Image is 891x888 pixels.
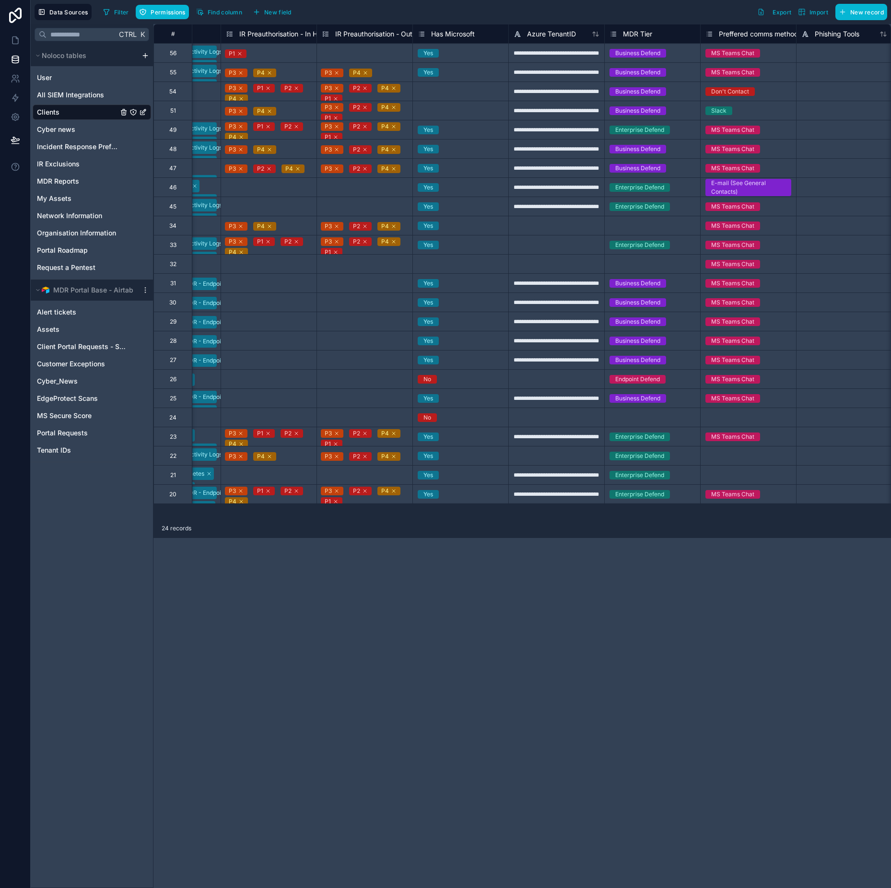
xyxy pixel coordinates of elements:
[381,429,389,438] div: P4
[325,452,332,461] div: P3
[423,49,433,58] div: Yes
[381,84,389,93] div: P4
[711,298,754,307] div: MS Teams Chat
[169,145,176,153] div: 48
[423,183,433,192] div: Yes
[711,279,754,288] div: MS Teams Chat
[423,222,433,230] div: Yes
[423,241,433,249] div: Yes
[615,279,660,288] div: Business Defend
[353,122,360,131] div: P2
[615,490,664,499] div: Enterprise Defend
[151,9,185,16] span: Permissions
[353,237,360,246] div: P2
[381,237,389,246] div: P4
[325,122,332,131] div: P3
[325,69,332,77] div: P3
[257,122,263,131] div: P1
[711,87,749,96] div: Don't Contact
[170,433,176,441] div: 23
[423,432,433,441] div: Yes
[285,164,293,173] div: P4
[229,222,236,231] div: P3
[832,4,887,20] a: New record
[423,394,433,403] div: Yes
[170,107,176,115] div: 51
[615,375,660,384] div: Endpoint Defend
[423,164,433,173] div: Yes
[615,87,660,96] div: Business Defend
[325,133,331,141] div: P1
[423,317,433,326] div: Yes
[423,337,433,345] div: Yes
[423,413,431,422] div: No
[795,4,832,20] button: Import
[325,487,332,495] div: P3
[169,414,176,421] div: 24
[284,237,292,246] div: P2
[711,145,754,153] div: MS Teams Chat
[161,30,185,37] div: #
[423,68,433,77] div: Yes
[850,9,884,16] span: New record
[615,317,660,326] div: Business Defend
[325,103,332,112] div: P3
[711,126,754,134] div: MS Teams Chat
[381,122,389,131] div: P4
[264,9,292,16] span: New field
[423,202,433,211] div: Yes
[325,164,332,173] div: P3
[711,490,754,499] div: MS Teams Chat
[325,440,331,448] div: P1
[615,68,660,77] div: Business Defend
[423,452,433,460] div: Yes
[325,114,331,122] div: P1
[423,279,433,288] div: Yes
[325,94,331,103] div: P1
[835,4,887,20] button: New record
[381,164,389,173] div: P4
[711,68,754,77] div: MS Teams Chat
[615,452,664,460] div: Enterprise Defend
[284,84,292,93] div: P2
[229,84,236,93] div: P3
[170,471,176,479] div: 21
[229,237,236,246] div: P3
[257,429,263,438] div: P1
[325,84,332,93] div: P3
[257,222,265,231] div: P4
[711,202,754,211] div: MS Teams Chat
[711,356,754,364] div: MS Teams Chat
[169,164,176,172] div: 47
[136,5,188,19] button: Permissions
[711,317,754,326] div: MS Teams Chat
[257,69,265,77] div: P4
[381,222,389,231] div: P4
[229,164,236,173] div: P3
[711,337,754,345] div: MS Teams Chat
[623,29,652,39] span: MDR Tier
[615,49,660,58] div: Business Defend
[257,107,265,116] div: P4
[170,395,176,402] div: 25
[170,375,176,383] div: 26
[257,145,265,154] div: P4
[423,356,433,364] div: Yes
[325,237,332,246] div: P3
[353,487,360,495] div: P2
[229,487,236,495] div: P3
[118,28,138,40] span: Ctrl
[335,29,441,39] span: IR Preauthorisation - Out of Hours
[229,69,236,77] div: P3
[615,183,664,192] div: Enterprise Defend
[353,452,360,461] div: P2
[353,222,360,231] div: P2
[284,122,292,131] div: P2
[229,122,236,131] div: P3
[131,158,255,166] div: Cisco - ASA, [PERSON_NAME], SEG, Umbrella
[193,5,246,19] button: Find column
[99,5,132,19] button: Filter
[353,69,361,77] div: P4
[229,497,236,506] div: P4
[229,49,235,58] div: P1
